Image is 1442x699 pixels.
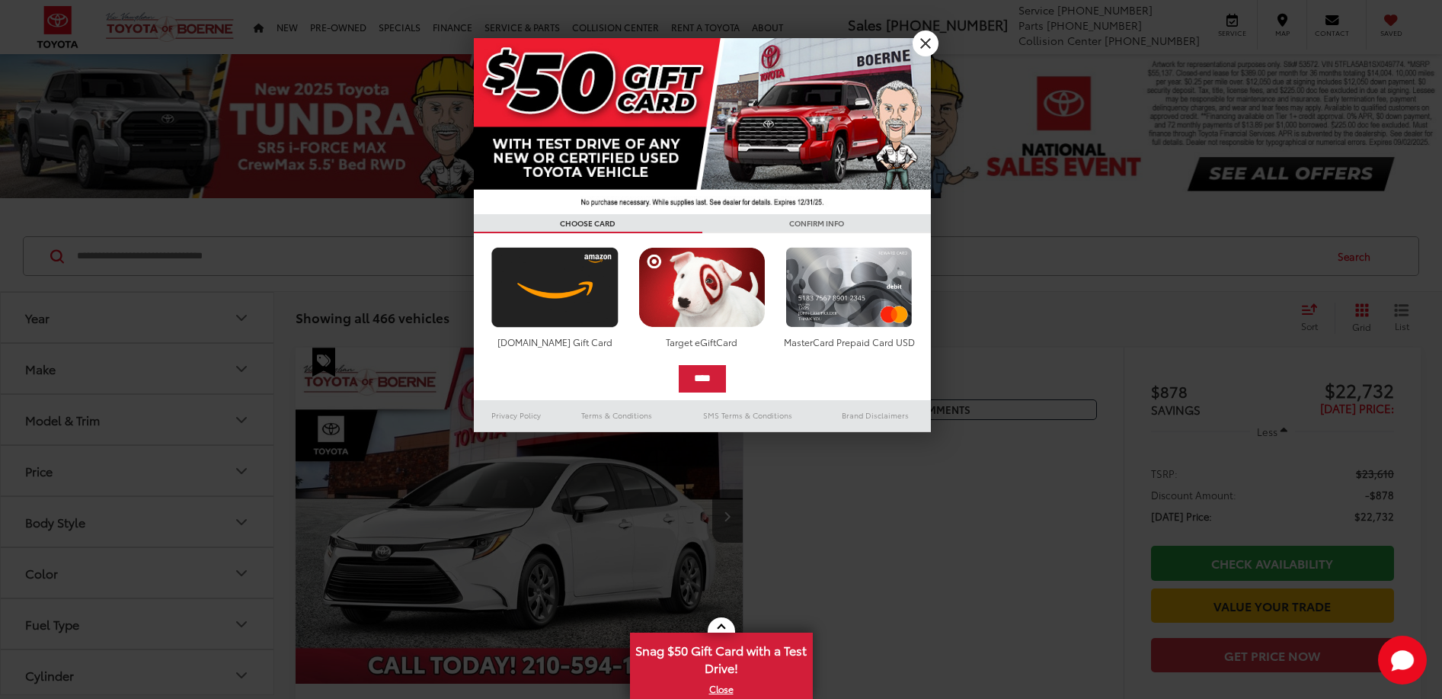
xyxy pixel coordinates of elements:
button: Toggle Chat Window [1378,636,1427,685]
svg: Start Chat [1378,636,1427,685]
img: amazoncard.png [488,247,622,328]
img: mastercard.png [782,247,916,328]
a: Terms & Conditions [558,406,675,425]
img: 42635_top_851395.jpg [474,38,931,214]
div: [DOMAIN_NAME] Gift Card [488,335,622,348]
div: Target eGiftCard [635,335,769,348]
h3: CHOOSE CARD [474,214,702,233]
img: targetcard.png [635,247,769,328]
a: Privacy Policy [474,406,559,425]
a: Brand Disclaimers [820,406,931,425]
span: Snag $50 Gift Card with a Test Drive! [631,634,811,681]
a: SMS Terms & Conditions [676,406,820,425]
div: MasterCard Prepaid Card USD [782,335,916,348]
h3: CONFIRM INFO [702,214,931,233]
